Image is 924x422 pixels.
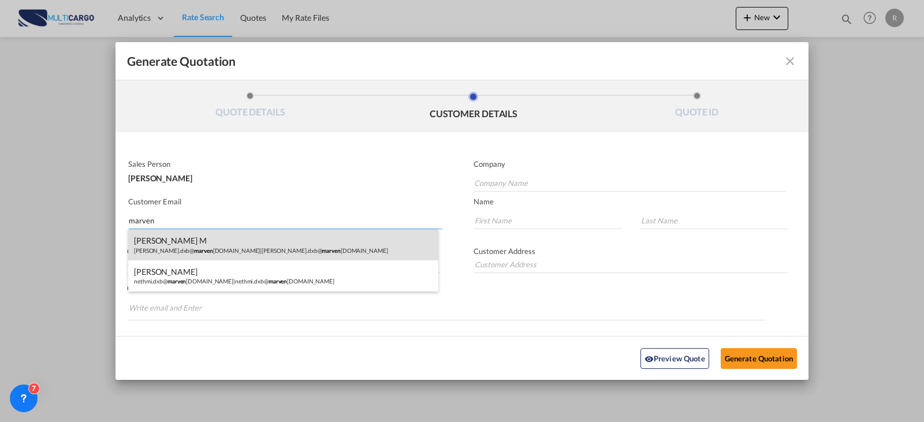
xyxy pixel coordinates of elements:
[128,197,442,206] p: Customer Email
[474,197,808,206] p: Name
[474,159,786,169] p: Company
[362,92,586,123] li: CUSTOMER DETAILS
[127,297,765,320] md-chips-wrap: Chips container. Enter the text area, then type text, and press enter to add a chip.
[139,92,362,123] li: QUOTE DETAILS
[640,212,788,229] input: Last Name
[640,348,709,368] button: icon-eyePreview Quote
[127,247,440,256] p: Contact
[585,92,808,123] li: QUOTE ID
[474,212,622,229] input: First Name
[474,256,788,273] input: Customer Address
[127,256,440,273] input: Contact Number
[644,354,654,364] md-icon: icon-eye
[128,169,439,182] div: [PERSON_NAME]
[474,247,535,256] span: Customer Address
[783,54,797,68] md-icon: icon-close fg-AAA8AD cursor m-0
[127,54,236,69] span: Generate Quotation
[128,159,439,169] p: Sales Person
[721,348,797,368] button: Generate Quotation
[129,212,442,229] input: Search by Customer Name/Email Id/Company
[115,42,808,380] md-dialog: Generate QuotationQUOTE ...
[129,298,215,317] input: Chips input.
[127,283,765,293] p: CC Emails
[474,174,786,192] input: Company Name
